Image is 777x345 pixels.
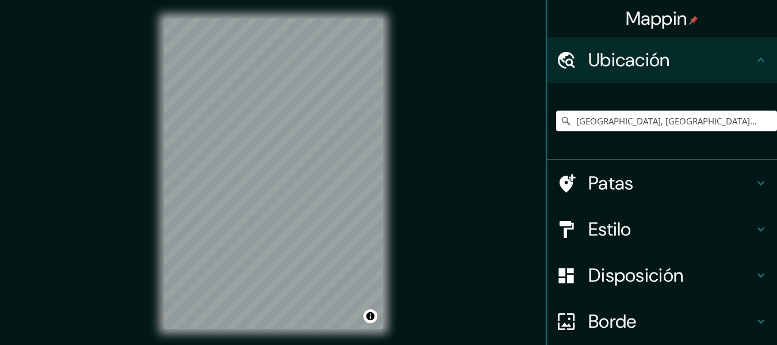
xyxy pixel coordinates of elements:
button: Activar o desactivar atribución [363,309,377,323]
img: pin-icon.png [689,16,698,25]
div: Ubicación [547,37,777,83]
font: Mappin [626,6,687,31]
font: Estilo [588,217,631,241]
iframe: Help widget launcher [675,300,764,332]
div: Disposición [547,252,777,298]
font: Disposición [588,263,683,287]
canvas: Mapa [164,18,383,329]
input: Elige tu ciudad o zona [556,111,777,131]
div: Estilo [547,206,777,252]
font: Ubicación [588,48,670,72]
div: Patas [547,160,777,206]
div: Borde [547,298,777,344]
font: Borde [588,309,637,333]
font: Patas [588,171,634,195]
